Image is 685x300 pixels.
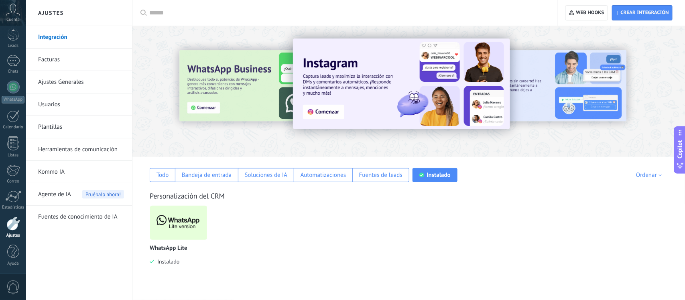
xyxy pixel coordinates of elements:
button: Crear integración [612,5,673,20]
li: Herramientas de comunicación [26,138,132,161]
li: Facturas [26,49,132,71]
div: Ayuda [2,261,25,266]
img: Slide 2 [455,50,626,122]
div: Ordenar [636,171,665,179]
a: Plantillas [38,116,124,138]
span: Copilot [676,140,684,159]
a: Kommo IA [38,161,124,183]
li: Usuarios [26,93,132,116]
li: Plantillas [26,116,132,138]
li: Kommo IA [26,161,132,183]
a: Ajustes Generales [38,71,124,93]
li: Fuentes de conocimiento de IA [26,206,132,228]
div: Listas [2,153,25,158]
div: Ajustes [2,233,25,238]
li: Ajustes Generales [26,71,132,93]
img: logo_main.png [150,203,207,242]
span: Pruébalo ahora! [82,190,124,199]
div: Leads [2,43,25,49]
a: Agente de IAPruébalo ahora! [38,183,124,206]
span: Crear integración [621,10,669,16]
div: Correo [2,179,25,184]
span: Web hooks [576,10,604,16]
div: Estadísticas [2,205,25,210]
p: WhatsApp Lite [150,245,187,252]
div: Automatizaciones [301,171,346,179]
a: Facturas [38,49,124,71]
a: Fuentes de conocimiento de IA [38,206,124,228]
div: Instalado [427,171,451,179]
div: WhatsApp Lite [150,205,213,277]
a: Personalización del CRM [150,191,225,201]
span: Agente de IA [38,183,71,206]
div: Bandeja de entrada [182,171,232,179]
a: Herramientas de comunicación [38,138,124,161]
div: Calendario [2,125,25,130]
span: Cuenta [6,17,20,22]
div: Chats [2,69,25,74]
img: Slide 1 [293,39,510,129]
a: Integración [38,26,124,49]
span: Instalado [154,258,179,265]
div: Todo [157,171,169,179]
div: WhatsApp [2,96,24,103]
a: Usuarios [38,93,124,116]
li: Integración [26,26,132,49]
li: Agente de IA [26,183,132,206]
button: Web hooks [565,5,608,20]
div: Soluciones de IA [245,171,287,179]
img: Slide 3 [179,50,350,122]
div: Fuentes de leads [359,171,402,179]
